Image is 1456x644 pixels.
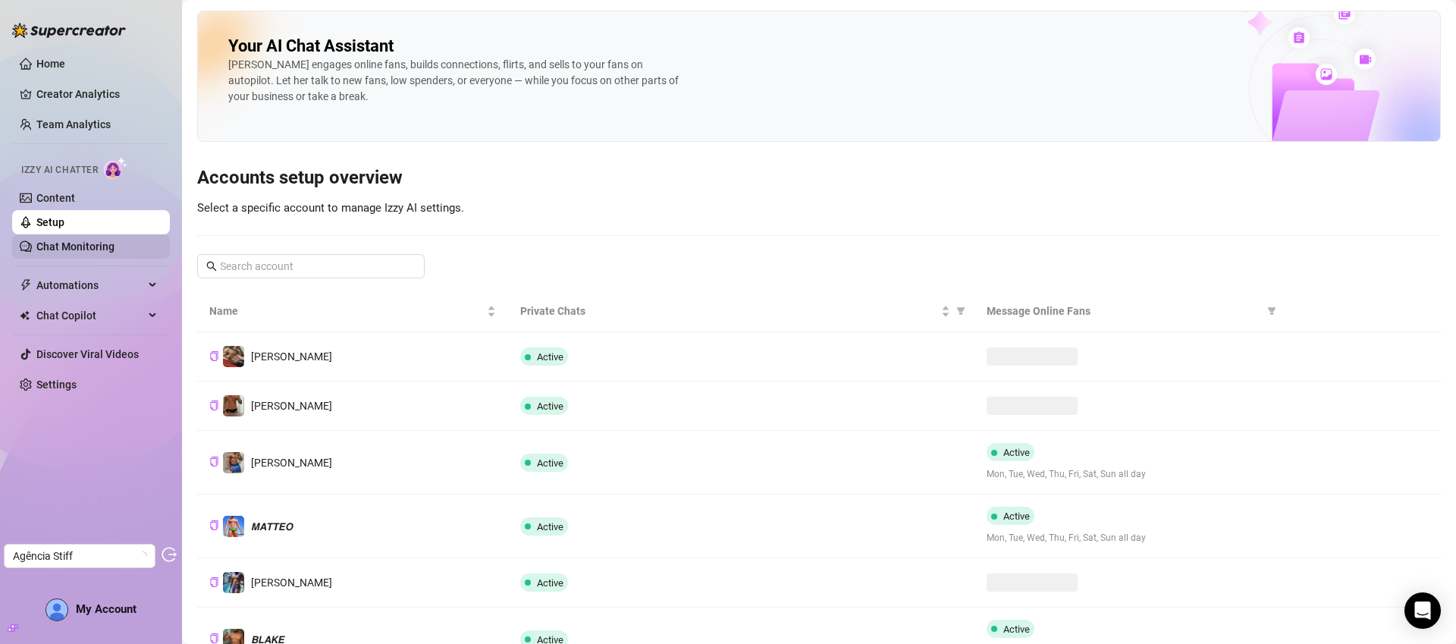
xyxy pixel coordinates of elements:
[251,576,332,589] span: [PERSON_NAME]
[20,279,32,291] span: thunderbolt
[197,166,1441,190] h3: Accounts setup overview
[251,457,332,469] span: [PERSON_NAME]
[36,82,158,106] a: Creator Analytics
[209,351,219,363] button: Copy Creator ID
[251,400,332,412] span: [PERSON_NAME]
[251,350,332,363] span: [PERSON_NAME]
[1404,592,1441,629] div: Open Intercom Messenger
[956,306,965,316] span: filter
[223,452,244,473] img: 𝙆𝙀𝙑𝙄𝙉
[1267,306,1276,316] span: filter
[36,58,65,70] a: Home
[206,261,217,272] span: search
[220,258,403,275] input: Search account
[223,516,244,537] img: 𝙈𝘼𝙏𝙏𝙀𝙊
[36,118,111,130] a: Team Analytics
[1003,447,1030,458] span: Active
[197,291,508,332] th: Name
[228,36,394,57] h2: Your AI Chat Assistant
[13,545,146,567] span: Agência Stiff
[508,291,974,332] th: Private Chats
[36,379,77,391] a: Settings
[138,551,147,561] span: loading
[46,599,67,620] img: ALV-UjWtDK_0bV0gNTSB6hX7Dasw_IzJ5B50OkMu3DhtpS_CS827f3_kwLnvGUppYBbiQg5ho7bckbWIYqWSOYn4ZC4_gUJTh...
[104,157,127,179] img: AI Chatter
[36,303,144,328] span: Chat Copilot
[209,401,219,410] span: copy
[987,467,1273,482] span: Mon, Tue, Wed, Thu, Fri, Sat, Sun all day
[1264,300,1279,322] span: filter
[209,457,219,467] span: copy
[537,577,563,589] span: Active
[209,577,219,587] span: copy
[20,310,30,321] img: Chat Copilot
[36,240,115,253] a: Chat Monitoring
[1003,624,1030,635] span: Active
[223,346,244,367] img: Dylan
[1003,510,1030,522] span: Active
[537,351,563,363] span: Active
[953,300,968,322] span: filter
[209,401,219,412] button: Copy Creator ID
[197,201,464,215] span: Select a specific account to manage Izzy AI settings.
[209,520,219,532] button: Copy Creator ID
[537,401,563,412] span: Active
[36,192,75,204] a: Content
[36,273,144,297] span: Automations
[209,520,219,530] span: copy
[36,216,64,228] a: Setup
[520,303,938,319] span: Private Chats
[209,457,219,468] button: Copy Creator ID
[36,348,139,360] a: Discover Viral Videos
[209,576,219,588] button: Copy Creator ID
[223,572,244,593] img: Arthur
[209,351,219,361] span: copy
[223,395,244,416] img: Anthony
[537,457,563,469] span: Active
[537,521,563,532] span: Active
[209,303,484,319] span: Name
[987,303,1261,319] span: Message Online Fans
[12,23,126,38] img: logo-BBDzfeDw.svg
[76,602,136,616] span: My Account
[8,623,18,633] span: build
[251,520,293,532] span: 𝙈𝘼𝙏𝙏𝙀𝙊
[228,57,683,105] div: [PERSON_NAME] engages online fans, builds connections, flirts, and sells to your fans on autopilo...
[987,531,1273,545] span: Mon, Tue, Wed, Thu, Fri, Sat, Sun all day
[162,547,177,562] span: logout
[209,633,219,643] span: copy
[21,163,98,177] span: Izzy AI Chatter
